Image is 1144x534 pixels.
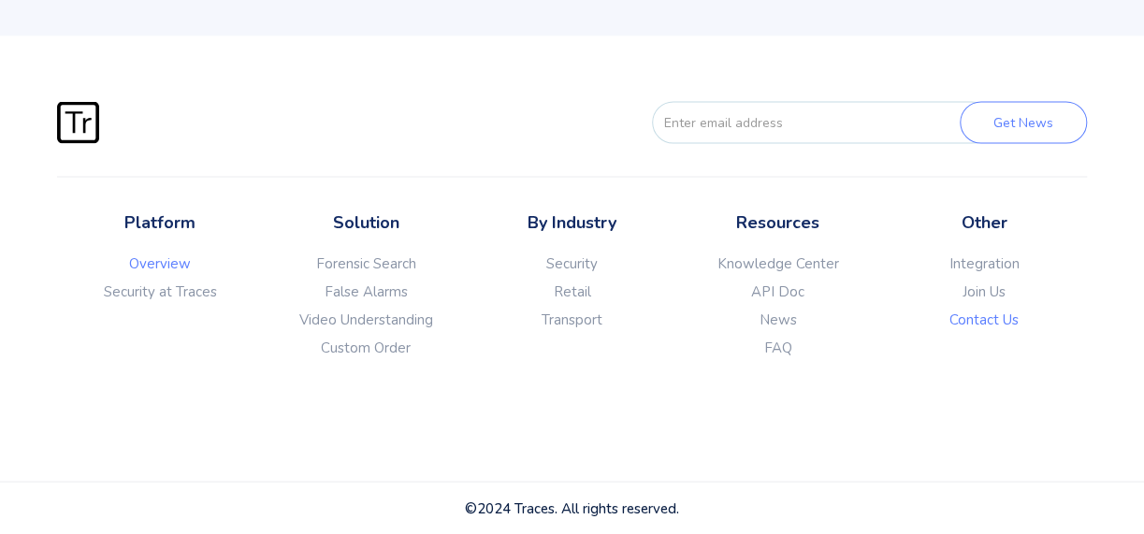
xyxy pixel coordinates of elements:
a: Join Us [881,281,1087,300]
a: Retail [469,281,674,300]
a: Knowledge Center [675,253,881,272]
a: Security at Traces [57,281,263,300]
a: Contact Us [881,310,1087,328]
p: Resources [675,209,881,235]
a: Security [469,253,674,272]
a: News [675,310,881,328]
a: Custom Order [263,338,469,356]
p: Solution [263,209,469,235]
p: Platform [57,209,263,235]
input: Enter email address [652,101,992,143]
a: Video Understanding [263,310,469,328]
p: Other [881,209,1087,235]
form: FORM-EMAIL-FOOTER [619,101,1087,143]
div: ©2024 Traces. All rights reserved. [57,498,1087,517]
p: By Industry [469,209,674,235]
a: Integration [881,253,1087,272]
img: Traces Logo [57,101,99,143]
a: Forensic Search [263,253,469,272]
input: Get News [960,101,1087,143]
a: False Alarms [263,281,469,300]
a: Overview [57,253,263,272]
a: FAQ [675,338,881,356]
a: Transport [469,310,674,328]
a: API Doc [675,281,881,300]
